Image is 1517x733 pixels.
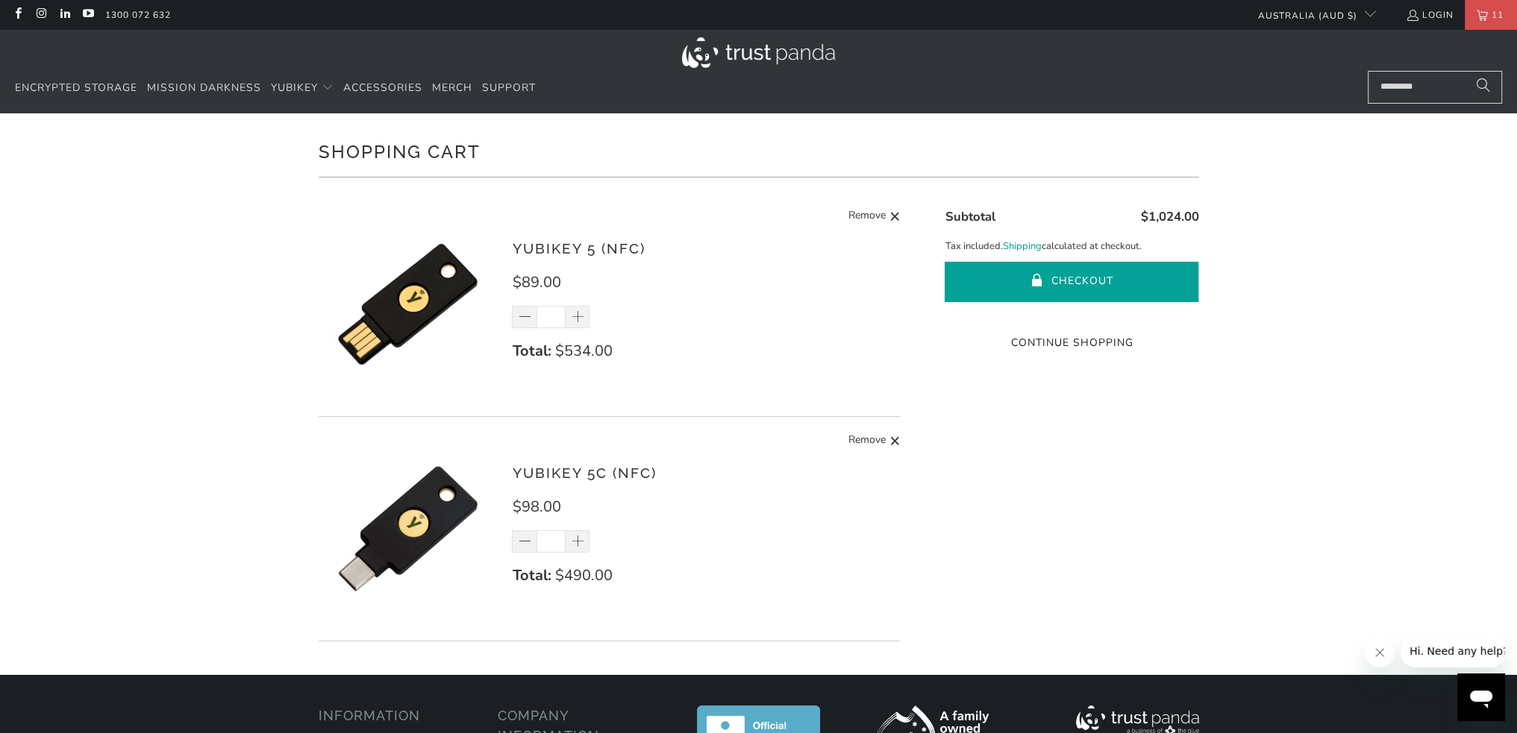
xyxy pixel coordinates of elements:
a: Mission Darkness [147,71,261,106]
button: Search [1465,71,1502,104]
p: Tax included. calculated at checkout. [945,239,1198,254]
span: Mission Darkness [147,81,261,95]
span: Remove [848,207,886,226]
a: Remove [848,207,901,226]
a: Accessories [343,71,422,106]
a: Trust Panda Australia on Facebook [11,9,24,21]
a: 1300 072 632 [105,7,171,23]
a: YubiKey 5C (NFC) [512,465,656,481]
input: Search... [1368,71,1502,104]
a: Merch [432,71,472,106]
span: Accessories [343,81,422,95]
img: YubiKey 5C (NFC) [319,439,498,618]
span: $534.00 [554,341,612,361]
span: $98.00 [512,497,560,517]
span: Encrypted Storage [15,81,137,95]
a: Continue Shopping [945,335,1198,351]
strong: Total: [512,565,551,585]
a: Support [482,71,536,106]
iframe: Button to launch messaging window [1457,673,1505,721]
nav: Translation missing: en.navigation.header.main_nav [15,71,536,106]
span: Merch [432,81,472,95]
button: Checkout [945,262,1198,302]
span: YubiKey [271,81,318,95]
a: Trust Panda Australia on LinkedIn [58,9,71,21]
span: Support [482,81,536,95]
span: Remove [848,432,886,450]
span: $1,024.00 [1140,208,1198,225]
span: $89.00 [512,272,560,292]
a: Shipping [1002,239,1041,254]
a: Login [1406,7,1454,23]
a: Trust Panda Australia on YouTube [81,9,94,21]
iframe: Close message [1365,638,1395,667]
span: $490.00 [554,565,612,585]
span: Hi. Need any help? [9,10,107,22]
a: Remove [848,432,901,450]
a: Trust Panda Australia on Instagram [34,9,47,21]
span: Subtotal [945,208,995,225]
img: YubiKey 5 (NFC) [319,215,498,394]
a: YubiKey 5 (NFC) [512,240,645,257]
img: Trust Panda Australia [682,37,835,68]
iframe: Message from company [1401,635,1505,667]
a: Encrypted Storage [15,71,137,106]
strong: Total: [512,341,551,361]
h1: Shopping Cart [319,136,1199,166]
summary: YubiKey [271,71,334,106]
